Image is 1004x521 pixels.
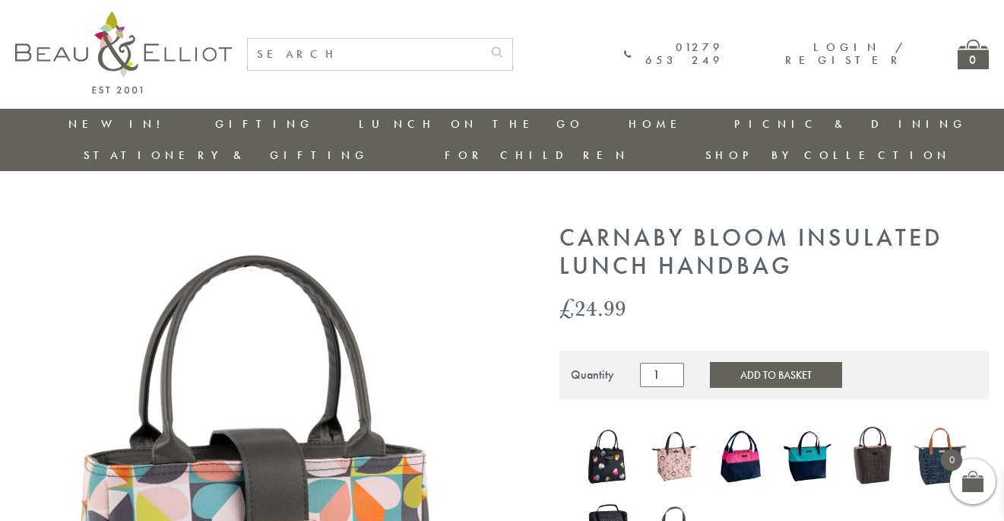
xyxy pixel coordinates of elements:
bdi: 24.99 [559,292,626,323]
img: Dove Insulated Lunch Bag [848,423,900,490]
a: 0 [958,40,989,69]
img: Boho Luxury Insulated Lunch Bag [648,423,700,490]
img: logo [15,11,232,94]
a: Home [629,116,689,132]
img: Navy 7L Luxury Insulated Lunch Bag [914,422,966,491]
input: SEARCH [248,39,482,70]
a: Picnic & Dining [734,116,967,132]
a: 01279 653 249 [624,41,723,68]
a: Gifting [215,116,314,132]
a: Shop by collection [705,148,951,163]
span: 0 [941,450,962,471]
a: Boho Luxury Insulated Lunch Bag [648,423,700,493]
a: For Children [445,148,629,163]
h1: Carnaby Bloom Insulated Lunch Handbag [559,224,989,281]
a: Navy 7L Luxury Insulated Lunch Bag [914,422,966,494]
button: Add to Basket [710,362,842,388]
a: Login / Register [785,40,904,68]
div: Quantity [571,368,614,382]
a: Colour Block Insulated Lunch Bag [715,423,767,493]
a: Emily Heart Insulated Lunch Bag [582,426,634,490]
img: Colour Block Insulated Lunch Bag [715,423,767,490]
a: Dove Insulated Lunch Bag [848,423,900,493]
input: Product quantity [640,363,684,387]
a: Stationery & Gifting [84,148,369,163]
a: Colour Block Luxury Insulated Lunch Bag [781,423,833,493]
img: Colour Block Luxury Insulated Lunch Bag [781,423,833,490]
a: New in! [68,116,170,132]
a: Lunch On The Go [359,116,584,132]
span: £ [559,292,575,323]
img: Emily Heart Insulated Lunch Bag [582,426,634,487]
